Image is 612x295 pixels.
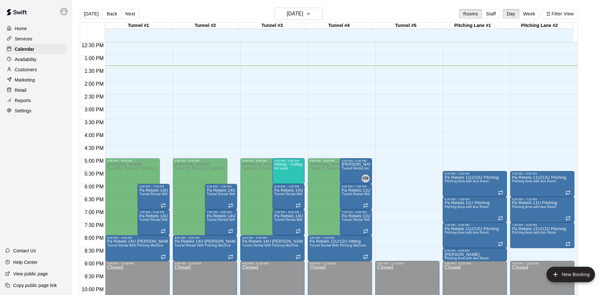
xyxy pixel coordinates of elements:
[445,223,505,227] div: 7:30 PM – 8:30 PM
[275,8,323,20] button: [DATE]
[364,175,369,182] span: Kevin Wood
[459,9,482,19] button: Rooms
[242,159,293,162] div: 5:00 PM – 8:00 PM
[482,9,500,19] button: Staff
[363,203,368,208] span: Recurring event
[80,43,105,48] span: 12:30 PM
[342,218,398,221] span: Tunnel Rental With Pitching Machine
[228,203,233,208] span: Recurring event
[83,107,105,112] span: 3:00 PM
[363,254,368,259] span: Recurring event
[121,9,139,19] button: Next
[310,159,360,162] div: 5:00 PM – 8:00 PM
[342,167,397,170] span: Tunnel Rental (no pitching machine)
[272,210,305,235] div: 7:00 PM – 8:00 PM: Pa Rebels 14U Howe Hitting
[372,23,439,29] div: Tunnel #5
[107,262,167,265] div: 9:00 PM – 11:59 PM
[342,211,370,214] div: 7:00 PM – 8:00 PM
[445,231,489,234] span: Pitching Area with Aux Room
[296,229,301,234] span: Recurring event
[342,159,370,162] div: 5:00 PM – 6:00 PM
[83,68,105,74] span: 1:30 PM
[107,244,163,247] span: Tunnel Rental With Pitching Machine
[503,9,519,19] button: Day
[512,231,556,234] span: Pitching Area with Aux Room
[139,211,168,214] div: 7:00 PM – 8:00 PM
[15,25,27,32] p: Home
[565,241,571,247] span: Recurring event
[102,9,121,19] button: Back
[83,158,105,164] span: 5:00 PM
[510,222,574,248] div: 7:30 PM – 8:30 PM: Pa Rebels 11U/12U Pitching
[83,184,105,189] span: 6:00 PM
[161,254,166,259] span: Recurring event
[83,171,105,177] span: 5:30 PM
[5,85,67,95] a: Retail
[107,159,158,162] div: 5:00 PM – 8:00 PM
[565,216,571,221] span: Recurring event
[5,24,67,33] div: Home
[105,235,169,261] div: 8:00 PM – 9:00 PM: Pa Rebels 14U Saviski Hitting
[512,172,572,175] div: 5:30 PM – 6:30 PM
[15,97,31,104] p: Reports
[512,223,572,227] div: 7:30 PM – 8:30 PM
[240,235,305,261] div: 8:00 PM – 9:00 PM: Pa Rebels 14U Howe Hitting
[310,244,366,247] span: Tunnel Rental With Pitching Machine
[306,23,372,29] div: Tunnel #4
[506,23,573,29] div: Pitching Lane #2
[512,262,572,265] div: 9:00 PM – 11:59 PM
[161,203,166,208] span: Recurring event
[512,179,556,183] span: Pitching Area with Aux Room
[207,192,263,196] span: Tunnel Rental With Pitching Machine
[205,210,237,235] div: 7:00 PM – 8:00 PM: Pa Rebels 14U Reynolds Hitting
[107,236,167,239] div: 8:00 PM – 9:00 PM
[239,23,306,29] div: Tunnel #3
[5,65,67,74] div: Customers
[15,66,37,73] p: Customers
[83,274,105,279] span: 9:30 PM
[439,23,506,29] div: Pitching Lane #1
[173,235,237,261] div: 8:00 PM – 9:00 PM: Pa Rebels 14U Reynolds Hitting
[445,179,489,183] span: Pitching Area with Aux Room
[83,261,105,266] span: 9:00 PM
[287,9,303,18] h6: [DATE]
[242,262,303,265] div: 9:00 PM – 11:59 PM
[242,244,298,247] span: Tunnel Rental With Pitching Machine
[175,159,226,162] div: 5:00 PM – 8:00 PM
[175,262,235,265] div: 9:00 PM – 11:59 PM
[175,167,241,170] span: Tunnel #1, Tunnel #2, Tunnel #3, Tunnel #4
[5,55,67,64] a: Availability
[83,235,105,241] span: 8:00 PM
[5,106,67,116] a: Settings
[139,185,168,188] div: 6:00 PM – 7:00 PM
[139,192,196,196] span: Tunnel Rental With Pitching Machine
[308,235,372,261] div: 8:00 PM – 9:00 PM: Pa Rebels 11U/12U Hitting
[5,96,67,105] a: Reports
[340,184,372,210] div: 6:00 PM – 7:00 PM: Pa Rebels 11U/12U Hitting
[240,158,295,235] div: 5:00 PM – 8:00 PM: Available
[207,185,235,188] div: 6:00 PM – 7:00 PM
[377,262,438,265] div: 9:00 PM – 11:59 PM
[512,198,572,201] div: 6:30 PM – 7:30 PM
[83,248,105,254] span: 8:30 PM
[519,9,539,19] button: Week
[512,205,556,209] span: Pitching Area with Aux Room
[274,192,331,196] span: Tunnel Rental With Pitching Machine
[5,44,67,54] a: Calendar
[172,23,239,29] div: Tunnel #2
[15,56,37,63] p: Availability
[242,236,303,239] div: 8:00 PM – 9:00 PM
[107,167,173,170] span: Tunnel #1, Tunnel #2, Tunnel #3, Tunnel #4
[274,185,303,188] div: 6:00 PM – 7:00 PM
[137,210,170,235] div: 7:00 PM – 8:00 PM: Pa Rebels 14U Saviski Hitting
[137,184,170,210] div: 6:00 PM – 7:00 PM: Pa Rebels 14U Saviski Hitting
[274,159,303,162] div: 5:00 PM – 6:00 PM
[83,81,105,87] span: 2:00 PM
[13,259,38,265] p: Help Center
[207,211,235,214] div: 7:00 PM – 8:00 PM
[105,23,172,29] div: Tunnel #1
[15,36,32,42] p: Services
[274,211,303,214] div: 7:00 PM – 8:00 PM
